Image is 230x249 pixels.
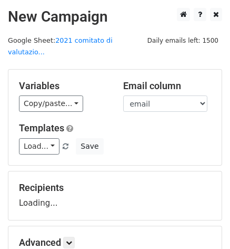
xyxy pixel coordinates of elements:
[8,36,113,56] a: 2021 comitato di valutazio...
[76,138,103,155] button: Save
[144,36,222,44] a: Daily emails left: 1500
[19,80,107,92] h5: Variables
[19,237,211,248] h5: Advanced
[19,182,211,194] h5: Recipients
[19,138,59,155] a: Load...
[8,36,113,56] small: Google Sheet:
[19,95,83,112] a: Copy/paste...
[8,8,222,26] h2: New Campaign
[123,80,212,92] h5: Email column
[144,35,222,46] span: Daily emails left: 1500
[19,122,64,133] a: Templates
[19,182,211,209] div: Loading...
